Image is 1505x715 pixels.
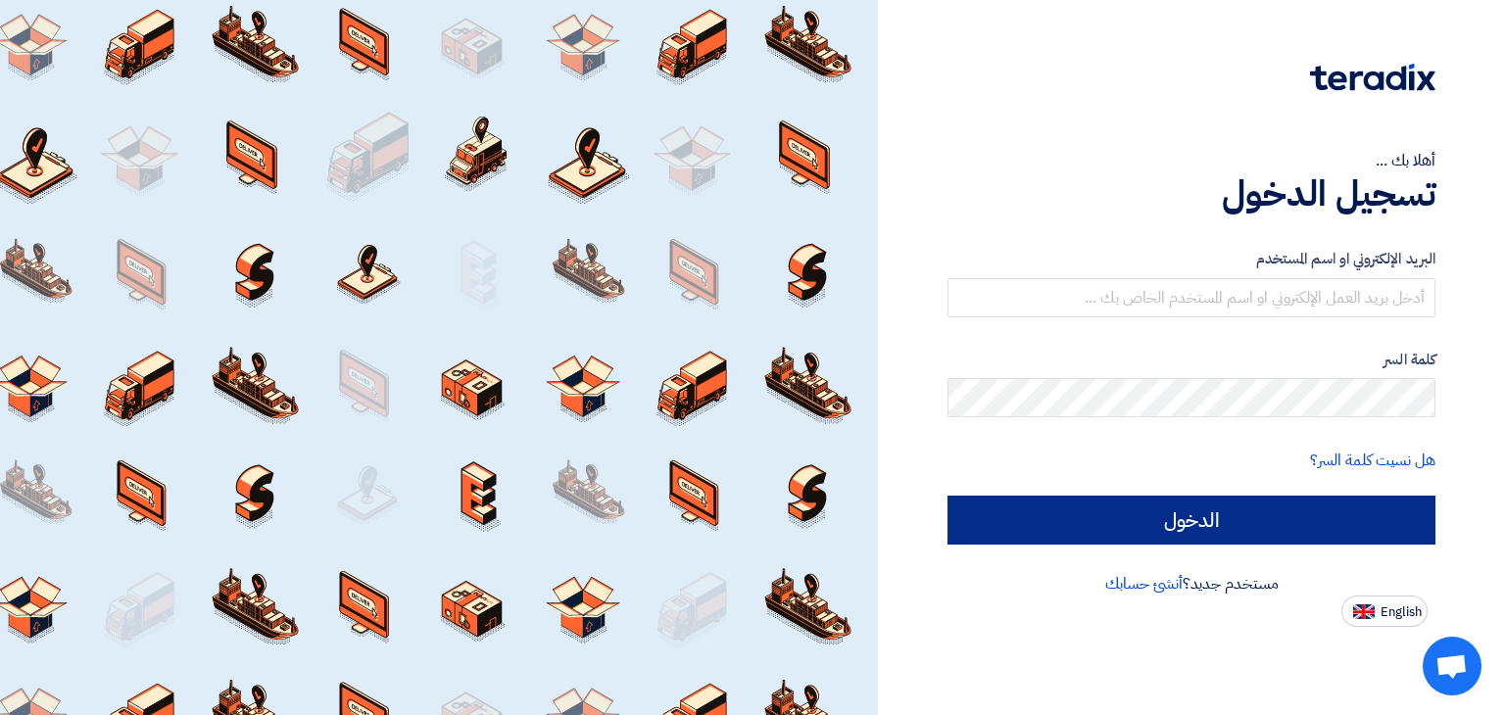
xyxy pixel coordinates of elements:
img: en-US.png [1353,604,1375,619]
a: أنشئ حسابك [1105,572,1183,596]
label: البريد الإلكتروني او اسم المستخدم [947,248,1435,270]
span: English [1381,605,1422,619]
h1: تسجيل الدخول [947,172,1435,215]
input: الدخول [947,496,1435,545]
img: Teradix logo [1310,64,1435,91]
a: هل نسيت كلمة السر؟ [1310,449,1435,472]
input: أدخل بريد العمل الإلكتروني او اسم المستخدم الخاص بك ... [947,278,1435,317]
button: English [1341,596,1428,627]
div: أهلا بك ... [947,149,1435,172]
div: مستخدم جديد؟ [947,572,1435,596]
a: Open chat [1423,637,1481,695]
label: كلمة السر [947,349,1435,371]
